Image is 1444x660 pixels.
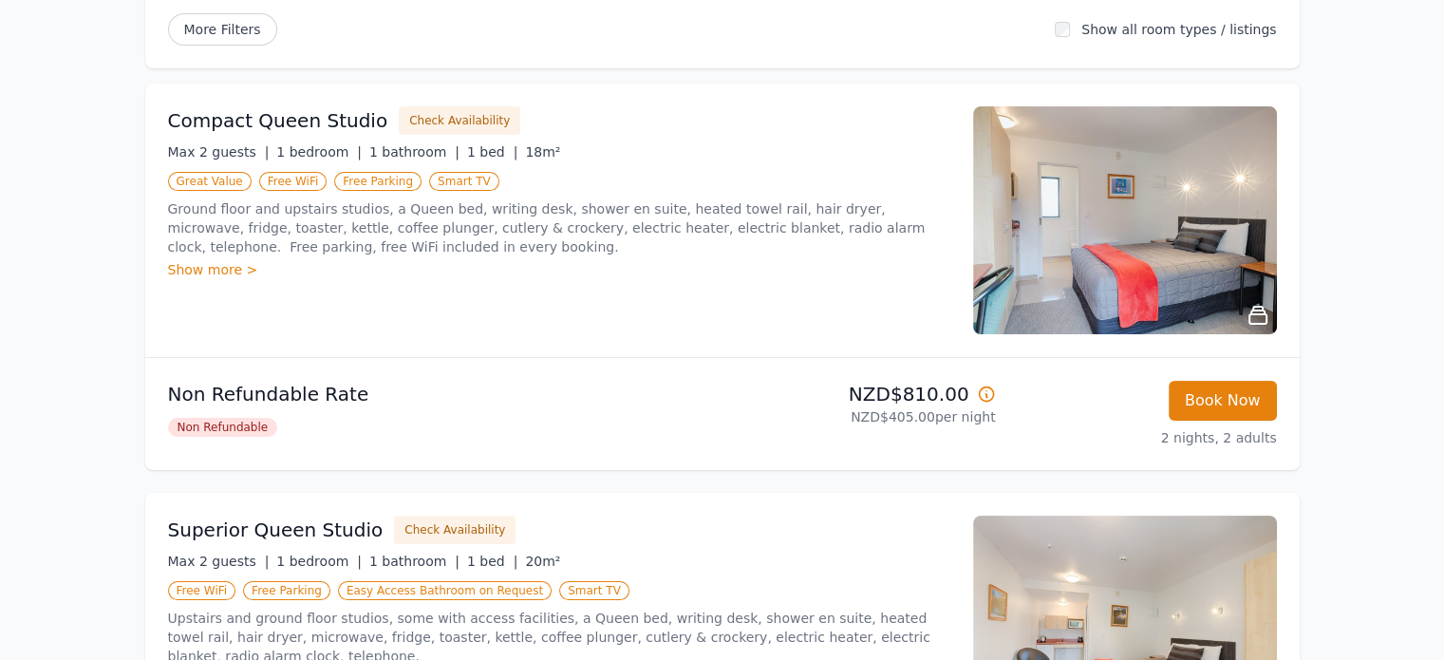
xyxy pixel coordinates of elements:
[1169,381,1277,421] button: Book Now
[276,554,362,569] span: 1 bedroom |
[730,381,996,407] p: NZD$810.00
[243,581,330,600] span: Free Parking
[168,172,252,191] span: Great Value
[334,172,422,191] span: Free Parking
[1011,428,1277,447] p: 2 nights, 2 adults
[1081,22,1276,37] label: Show all room types / listings
[168,418,278,437] span: Non Refundable
[525,144,560,160] span: 18m²
[338,581,552,600] span: Easy Access Bathroom on Request
[369,144,459,160] span: 1 bathroom |
[399,106,520,135] button: Check Availability
[168,144,270,160] span: Max 2 guests |
[168,554,270,569] span: Max 2 guests |
[730,407,996,426] p: NZD$405.00 per night
[467,554,517,569] span: 1 bed |
[559,581,629,600] span: Smart TV
[525,554,560,569] span: 20m²
[168,199,950,256] p: Ground floor and upstairs studios, a Queen bed, writing desk, shower en suite, heated towel rail,...
[276,144,362,160] span: 1 bedroom |
[168,13,277,46] span: More Filters
[168,260,950,279] div: Show more >
[369,554,459,569] span: 1 bathroom |
[168,107,388,134] h3: Compact Queen Studio
[168,381,715,407] p: Non Refundable Rate
[467,144,517,160] span: 1 bed |
[259,172,328,191] span: Free WiFi
[168,517,384,543] h3: Superior Queen Studio
[168,581,236,600] span: Free WiFi
[429,172,499,191] span: Smart TV
[394,516,516,544] button: Check Availability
